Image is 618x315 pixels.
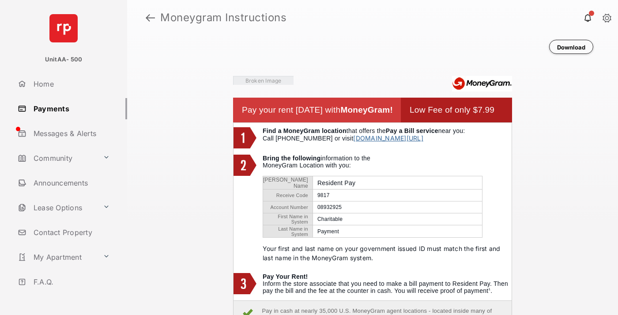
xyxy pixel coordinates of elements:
td: Resident Pay [313,176,482,190]
img: Vaibhav Square [233,76,294,85]
td: information to the MoneyGram Location with you: [263,155,512,269]
a: Community [14,148,99,169]
td: [PERSON_NAME] Name [263,176,313,190]
a: F.A.Q. [14,271,127,292]
td: that offers the near you: Call [PHONE_NUMBER] or visit [263,127,512,150]
a: Lease Options [14,197,99,218]
p: Your first and last name on your government issued ID must match the first and last name in the M... [263,244,512,262]
td: First Name in System [263,213,313,225]
img: 3 [234,273,256,294]
button: Download [549,40,593,54]
td: Payment [313,225,482,237]
td: Last Name in System [263,225,313,237]
a: Messages & Alerts [14,123,127,144]
td: Inform the store associate that you need to make a bill payment to Resident Pay. Then pay the bil... [263,273,512,296]
b: Pay a Bill service [386,127,438,134]
td: 08932925 [313,201,482,213]
a: Home [14,73,127,95]
a: [DOMAIN_NAME][URL] [353,134,423,142]
td: Account Number [263,201,313,213]
td: Pay your rent [DATE] with [242,98,401,122]
td: Charitable [313,213,482,225]
td: Low Fee of only $7.99 [410,98,503,122]
img: svg+xml;base64,PHN2ZyB4bWxucz0iaHR0cDovL3d3dy53My5vcmcvMjAwMC9zdmciIHdpZHRoPSI2NCIgaGVpZ2h0PSI2NC... [49,14,78,42]
strong: Moneygram Instructions [160,12,286,23]
img: Moneygram [452,76,512,91]
b: MoneyGram! [340,105,393,114]
p: UnitAA- 500 [45,55,83,64]
a: My Apartment [14,247,99,268]
sup: 1 [488,287,490,291]
a: Payments [14,98,127,119]
a: Announcements [14,172,127,194]
a: Contact Property [14,222,127,243]
img: 1 [234,127,256,148]
b: Find a MoneyGram location [263,127,347,134]
b: Pay Your Rent! [263,273,308,280]
td: Receive Code [263,190,313,201]
b: Bring the following [263,155,320,162]
td: 9817 [313,190,482,201]
img: 2 [234,155,256,176]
